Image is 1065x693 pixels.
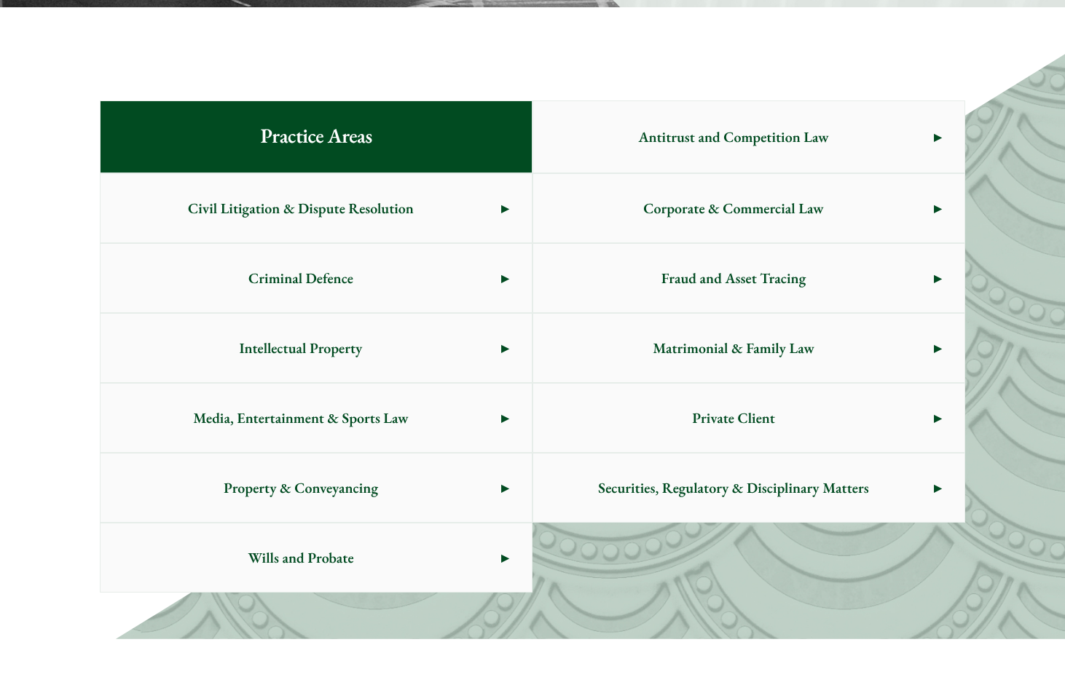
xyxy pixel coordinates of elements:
[533,384,934,452] span: Private Client
[533,314,934,382] span: Matrimonial & Family Law
[101,454,532,522] a: Property & Conveyancing
[101,314,532,382] a: Intellectual Property
[101,523,501,592] span: Wills and Probate
[237,101,395,173] span: Practice Areas
[101,384,532,452] a: Media, Entertainment & Sports Law
[101,384,501,452] span: Media, Entertainment & Sports Law
[533,174,934,242] span: Corporate & Commercial Law
[533,103,934,171] span: Antitrust and Competition Law
[533,244,934,312] span: Fraud and Asset Tracing
[101,174,532,242] a: Civil Litigation & Dispute Resolution
[101,314,501,382] span: Intellectual Property
[101,523,532,592] a: Wills and Probate
[101,244,501,312] span: Criminal Defence
[101,174,501,242] span: Civil Litigation & Dispute Resolution
[533,174,964,242] a: Corporate & Commercial Law
[533,454,934,522] span: Securities, Regulatory & Disciplinary Matters
[533,101,964,173] a: Antitrust and Competition Law
[533,454,964,522] a: Securities, Regulatory & Disciplinary Matters
[533,314,964,382] a: Matrimonial & Family Law
[101,244,532,312] a: Criminal Defence
[533,384,964,452] a: Private Client
[101,454,501,522] span: Property & Conveyancing
[533,244,964,312] a: Fraud and Asset Tracing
